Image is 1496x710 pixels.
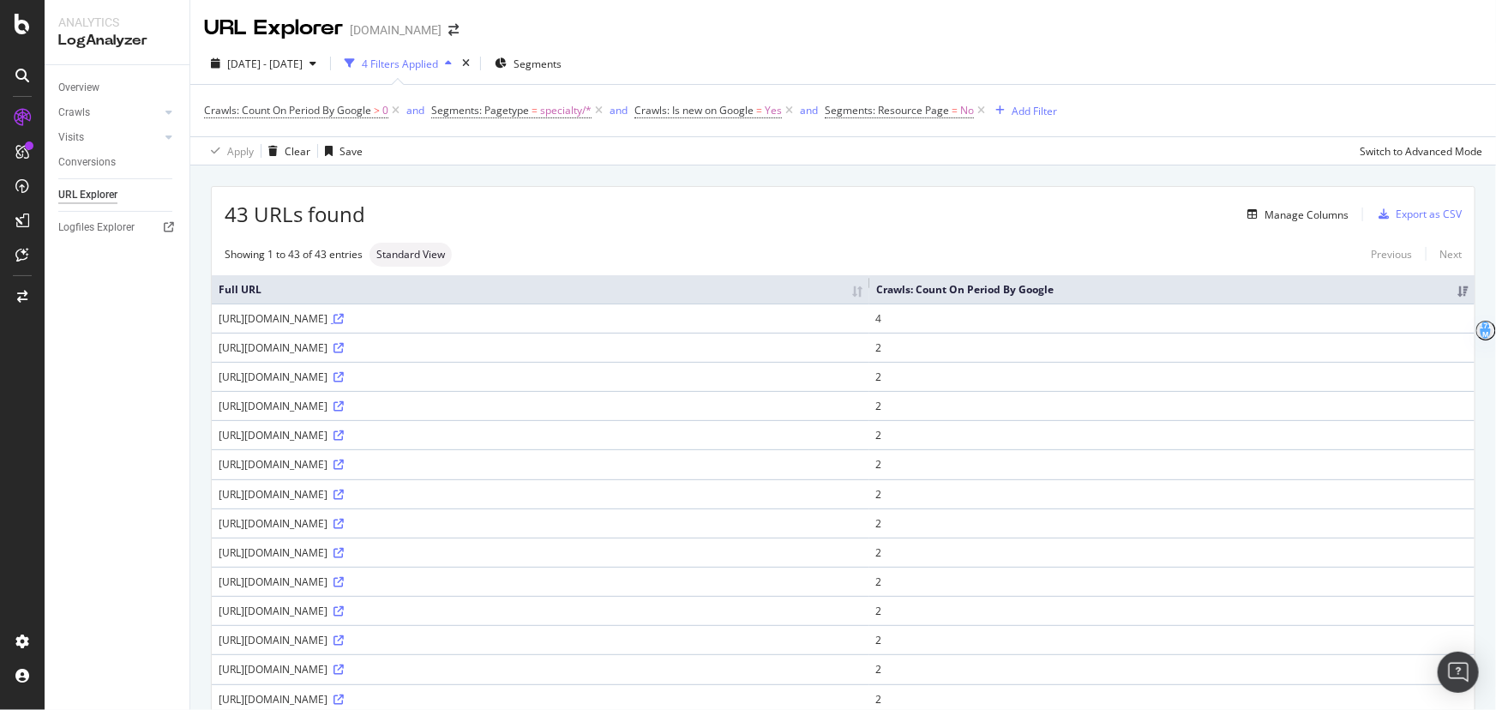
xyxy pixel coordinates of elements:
span: No [960,99,974,123]
div: [URL][DOMAIN_NAME] [219,399,862,413]
td: 2 [869,333,1475,362]
a: Overview [58,79,177,97]
span: 43 URLs found [225,200,365,229]
div: Conversions [58,153,116,171]
div: Logfiles Explorer [58,219,135,237]
button: Manage Columns [1241,204,1349,225]
div: [URL][DOMAIN_NAME] [219,516,862,531]
a: Logfiles Explorer [58,219,177,237]
td: 2 [869,479,1475,508]
div: [URL][DOMAIN_NAME] [219,428,862,442]
div: and [800,103,818,117]
span: Segments [514,57,562,71]
div: [URL][DOMAIN_NAME] [219,633,862,647]
div: LogAnalyzer [58,31,176,51]
span: [DATE] - [DATE] [227,57,303,71]
td: 2 [869,449,1475,478]
span: specialty/* [540,99,592,123]
button: [DATE] - [DATE] [204,50,323,77]
div: arrow-right-arrow-left [448,24,459,36]
th: Crawls: Count On Period By Google: activate to sort column ascending [869,275,1475,304]
div: Showing 1 to 43 of 43 entries [225,247,363,262]
div: 4 Filters Applied [362,57,438,71]
a: URL Explorer [58,186,177,204]
span: = [532,103,538,117]
div: and [406,103,424,117]
td: 2 [869,567,1475,596]
div: Save [339,144,363,159]
div: [URL][DOMAIN_NAME] [219,662,862,677]
div: [URL][DOMAIN_NAME] [219,370,862,384]
span: Yes [765,99,782,123]
button: Apply [204,137,254,165]
div: Apply [227,144,254,159]
button: and [800,102,818,118]
div: and [610,103,628,117]
div: [URL][DOMAIN_NAME] [219,575,862,589]
span: Crawls: Is new on Google [634,103,754,117]
button: 4 Filters Applied [338,50,459,77]
button: Save [318,137,363,165]
div: Crawls [58,104,90,122]
td: 2 [869,596,1475,625]
td: 2 [869,654,1475,683]
div: neutral label [369,243,452,267]
span: Segments: Resource Page [825,103,949,117]
th: Full URL: activate to sort column ascending [212,275,869,304]
div: Manage Columns [1265,208,1349,222]
span: Standard View [376,250,445,260]
button: and [406,102,424,118]
div: [URL][DOMAIN_NAME] [219,545,862,560]
div: Export as CSV [1396,207,1462,221]
button: Switch to Advanced Mode [1353,137,1482,165]
div: [URL][DOMAIN_NAME] [219,487,862,502]
div: times [459,55,473,72]
td: 2 [869,362,1475,391]
button: Clear [261,137,310,165]
div: Clear [285,144,310,159]
td: 2 [869,625,1475,654]
button: Export as CSV [1372,201,1462,228]
div: [URL][DOMAIN_NAME] [219,311,862,326]
td: 2 [869,391,1475,420]
td: 2 [869,420,1475,449]
div: [URL][DOMAIN_NAME] [219,604,862,618]
div: [URL][DOMAIN_NAME] [219,692,862,707]
td: 2 [869,538,1475,567]
div: Visits [58,129,84,147]
div: Switch to Advanced Mode [1360,144,1482,159]
button: Segments [488,50,568,77]
td: 2 [869,508,1475,538]
div: [DOMAIN_NAME] [350,21,442,39]
div: Add Filter [1012,104,1057,118]
div: [URL][DOMAIN_NAME] [219,340,862,355]
div: Overview [58,79,99,97]
span: 0 [382,99,388,123]
div: Analytics [58,14,176,31]
span: = [952,103,958,117]
span: = [756,103,762,117]
div: Open Intercom Messenger [1438,652,1479,693]
span: > [374,103,380,117]
div: URL Explorer [58,186,117,204]
span: Crawls: Count On Period By Google [204,103,371,117]
button: and [610,102,628,118]
a: Visits [58,129,160,147]
span: Segments: Pagetype [431,103,529,117]
a: Conversions [58,153,177,171]
div: URL Explorer [204,14,343,43]
div: [URL][DOMAIN_NAME] [219,457,862,472]
button: Add Filter [988,100,1057,121]
a: Crawls [58,104,160,122]
td: 4 [869,304,1475,333]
